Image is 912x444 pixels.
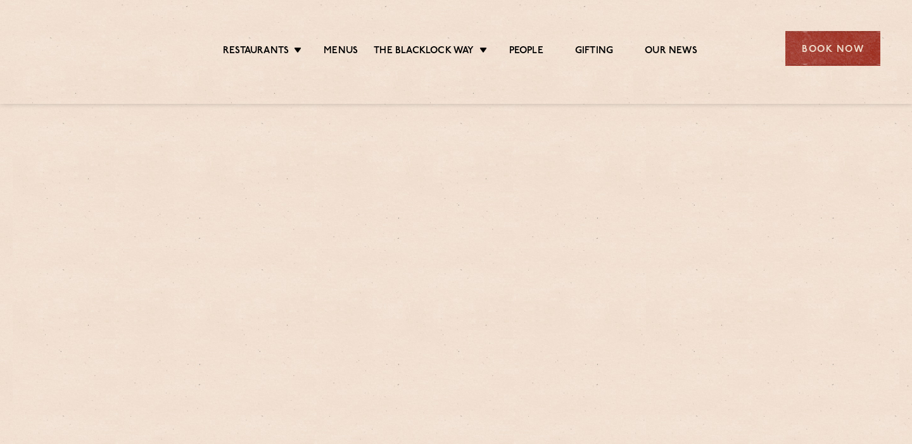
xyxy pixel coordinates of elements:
[223,45,289,59] a: Restaurants
[645,45,697,59] a: Our News
[575,45,613,59] a: Gifting
[32,12,141,85] img: svg%3E
[324,45,358,59] a: Menus
[785,31,880,66] div: Book Now
[509,45,543,59] a: People
[374,45,474,59] a: The Blacklock Way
